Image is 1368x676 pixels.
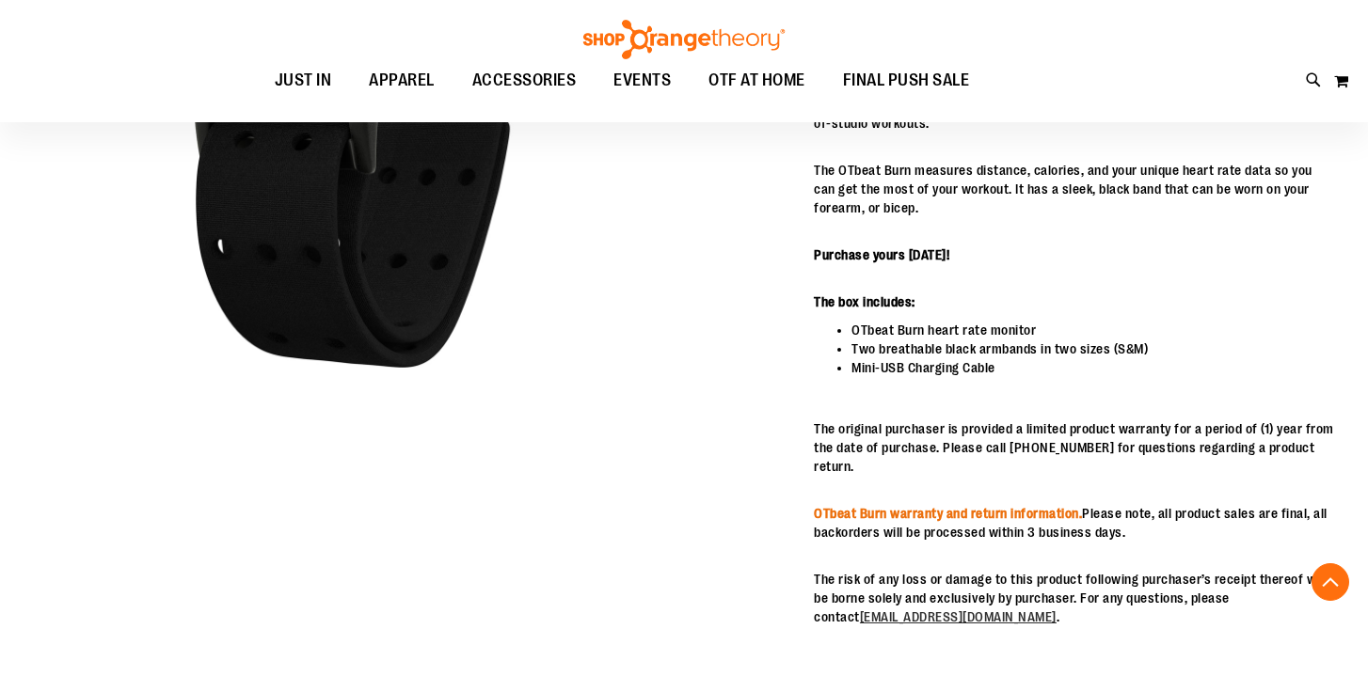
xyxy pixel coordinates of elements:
button: Back To Top [1312,563,1349,601]
span: ACCESSORIES [472,59,577,102]
p: The OTbeat Burn measures distance, calories, and your unique heart rate data so you can get the m... [814,161,1335,217]
span: OTF AT HOME [708,59,805,102]
li: Two breathable black armbands in two sizes (S&M) [851,339,1335,358]
a: OTF AT HOME [690,59,824,102]
span: APPAREL [369,59,435,102]
img: Shop Orangetheory [581,20,787,59]
a: EVENTS [595,59,690,102]
a: ACCESSORIES [453,59,596,102]
span: JUST IN [275,59,332,102]
p: Please note, all product sales are final, all backorders will be processed within 3 business days. [814,504,1335,542]
a: FINAL PUSH SALE [824,59,989,102]
span: FINAL PUSH SALE [843,59,970,102]
b: The box includes: [814,294,915,309]
li: OTbeat Burn heart rate monitor [851,321,1335,339]
a: OTbeat Burn warranty and return information. [814,506,1082,521]
a: JUST IN [256,59,351,102]
a: [EMAIL_ADDRESS][DOMAIN_NAME] [860,609,1057,624]
p: The original purchaser is provided a limited product warranty for a period of (1) year from the d... [814,419,1335,476]
li: Mini-USB Charging Cable [851,358,1335,377]
a: APPAREL [350,59,453,102]
b: Purchase yours [DATE]! [814,247,949,262]
span: EVENTS [613,59,671,102]
p: The risk of any loss or damage to this product following purchaser’s receipt thereof will be born... [814,570,1335,626]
